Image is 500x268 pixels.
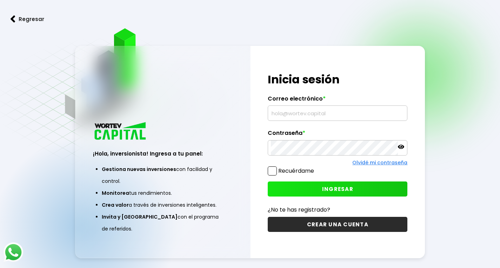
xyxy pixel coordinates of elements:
[268,205,407,214] p: ¿No te has registrado?
[11,15,15,23] img: flecha izquierda
[271,106,404,121] input: hola@wortev.capital
[268,130,407,140] label: Contraseña
[268,71,407,88] h1: Inicia sesión
[93,150,233,158] h3: ¡Hola, inversionista! Ingresa a tu panel:
[4,242,23,262] img: logos_whatsapp-icon.242b2217.svg
[102,213,178,220] span: Invita y [GEOGRAPHIC_DATA]
[102,199,224,211] li: a través de inversiones inteligentes.
[102,201,129,208] span: Crea valor
[278,167,314,175] label: Recuérdame
[102,190,129,197] span: Monitorea
[93,121,148,142] img: logo_wortev_capital
[352,159,407,166] a: Olvidé mi contraseña
[102,211,224,235] li: con el programa de referidos.
[268,217,407,232] button: CREAR UNA CUENTA
[268,205,407,232] a: ¿No te has registrado?CREAR UNA CUENTA
[102,187,224,199] li: tus rendimientos.
[322,185,353,193] span: INGRESAR
[102,166,176,173] span: Gestiona nuevas inversiones
[268,95,407,106] label: Correo electrónico
[268,181,407,197] button: INGRESAR
[102,163,224,187] li: con facilidad y control.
